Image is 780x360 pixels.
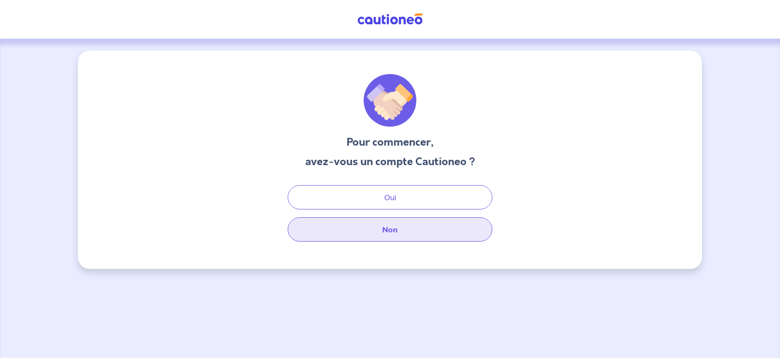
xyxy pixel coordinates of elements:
[288,217,492,242] button: Non
[305,154,475,170] h3: avez-vous un compte Cautioneo ?
[305,134,475,150] h3: Pour commencer,
[353,13,427,25] img: Cautioneo
[364,74,416,127] img: illu_welcome.svg
[288,185,492,209] button: Oui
